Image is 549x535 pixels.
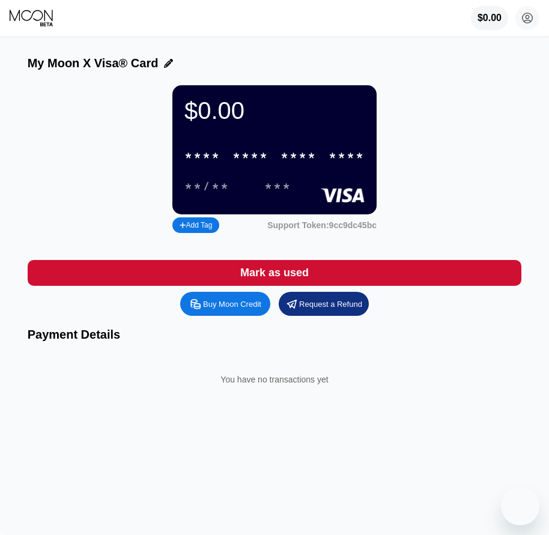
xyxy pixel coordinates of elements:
[267,220,377,230] div: Support Token: 9cc9dc45bc
[203,299,261,309] div: Buy Moon Credit
[28,260,522,286] div: Mark as used
[501,487,539,525] iframe: Button to launch messaging window
[184,97,365,124] div: $0.00
[37,363,512,396] div: You have no transactions yet
[299,299,362,309] div: Request a Refund
[180,292,270,316] div: Buy Moon Credit
[267,220,377,230] div: Support Token:9cc9dc45bc
[180,221,212,229] div: Add Tag
[471,6,508,30] div: $0.00
[478,13,502,23] div: $0.00
[240,266,309,280] div: Mark as used
[279,292,369,316] div: Request a Refund
[28,56,159,70] div: My Moon X Visa® Card
[28,328,522,342] div: Payment Details
[172,217,219,233] div: Add Tag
